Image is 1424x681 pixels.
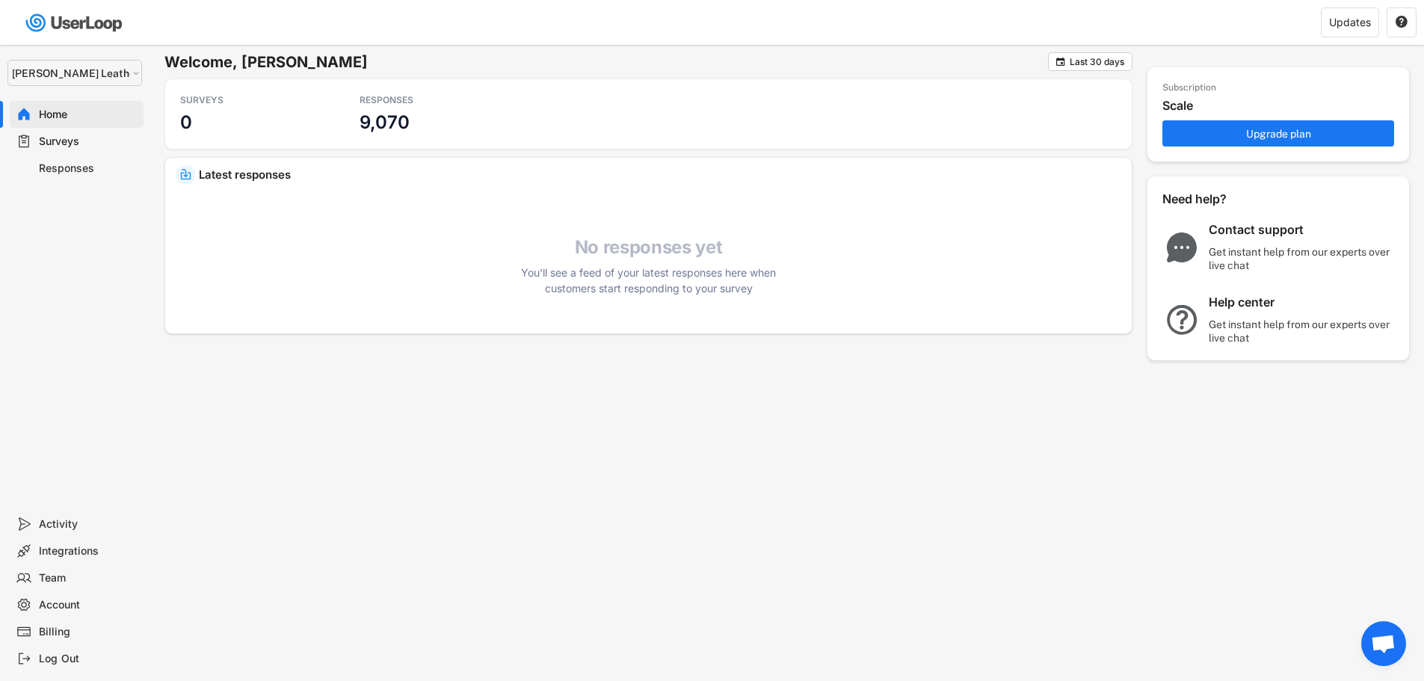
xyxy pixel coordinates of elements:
div: Surveys [39,135,138,149]
img: userloop-logo-01.svg [22,7,128,38]
div: Subscription [1162,82,1216,94]
div: Need help? [1162,191,1267,207]
button: Upgrade plan [1162,120,1394,147]
div: Activity [39,517,138,531]
img: QuestionMarkInverseMajor.svg [1162,305,1201,335]
div: Scale [1162,98,1402,114]
h3: 9,070 [360,111,409,134]
text:  [1056,56,1065,67]
div: Account [39,598,138,612]
div: Updates [1329,17,1371,28]
div: Help center [1209,295,1396,310]
div: Last 30 days [1070,58,1124,67]
div: Team [39,571,138,585]
div: Log Out [39,652,138,666]
div: Get instant help from our experts over live chat [1209,245,1396,272]
div: Latest responses [199,169,1121,180]
div: Billing [39,625,138,639]
a: Open chat [1361,621,1406,666]
img: ChatMajor.svg [1162,232,1201,262]
div: Home [39,108,138,122]
text:  [1396,15,1408,28]
img: IncomingMajor.svg [180,169,191,180]
div: Contact support [1209,222,1396,238]
button:  [1055,56,1066,67]
div: Integrations [39,544,138,558]
div: You'll see a feed of your latest responses here when customers start responding to your survey [514,265,783,296]
h3: 0 [180,111,192,134]
div: SURVEYS [180,94,315,106]
div: Responses [39,161,138,176]
div: Get instant help from our experts over live chat [1209,318,1396,345]
h6: Welcome, [PERSON_NAME] [164,52,1048,72]
button:  [1395,16,1408,29]
h4: No responses yet [514,236,783,259]
div: RESPONSES [360,94,494,106]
